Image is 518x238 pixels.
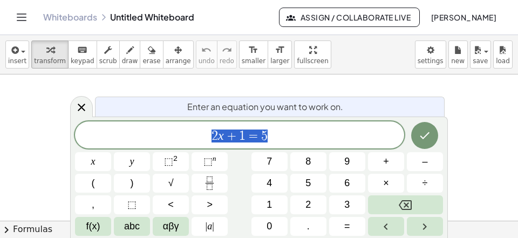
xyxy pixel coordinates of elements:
[75,217,111,236] button: Functions
[251,152,288,171] button: 7
[218,128,224,142] var: x
[261,130,268,142] span: 5
[212,221,214,232] span: |
[217,40,237,69] button: redoredo
[451,57,465,65] span: new
[473,57,488,65] span: save
[290,217,326,236] button: .
[407,174,443,193] button: Divide
[212,130,218,142] span: 2
[368,217,404,236] button: Left arrow
[344,198,350,212] span: 3
[68,40,97,69] button: keyboardkeypad
[224,130,240,142] span: +
[305,198,311,212] span: 2
[199,57,215,65] span: undo
[251,195,288,214] button: 1
[114,217,150,236] button: Alphabet
[201,44,212,57] i: undo
[168,176,174,191] span: √
[294,40,331,69] button: fullscreen
[448,40,468,69] button: new
[114,152,150,171] button: y
[192,152,228,171] button: Superscript
[329,152,365,171] button: 9
[220,57,234,65] span: redo
[329,195,365,214] button: 3
[130,154,134,169] span: y
[206,219,214,234] span: a
[153,195,189,214] button: Less than
[493,40,513,69] button: load
[288,12,411,22] span: Assign / Collaborate Live
[496,57,510,65] span: load
[131,176,134,191] span: )
[5,40,29,69] button: insert
[153,152,189,171] button: Squared
[422,176,428,191] span: ÷
[99,57,117,65] span: scrub
[422,154,427,169] span: –
[268,40,292,69] button: format_sizelarger
[187,100,343,113] span: Enter an equation you want to work on.
[415,40,446,69] button: settings
[307,219,310,234] span: .
[222,44,232,57] i: redo
[119,40,141,69] button: draw
[329,217,365,236] button: Equals
[383,154,389,169] span: +
[275,44,285,57] i: format_size
[267,154,272,169] span: 7
[305,176,311,191] span: 5
[418,57,444,65] span: settings
[166,57,191,65] span: arrange
[75,174,111,193] button: (
[344,154,350,169] span: 9
[411,122,438,149] button: Done
[71,57,94,65] span: keypad
[206,221,208,232] span: |
[127,198,137,212] span: ⬚
[344,176,350,191] span: 6
[248,44,258,57] i: format_size
[329,174,365,193] button: 6
[422,8,505,27] button: [PERSON_NAME]
[75,152,111,171] button: x
[470,40,491,69] button: save
[114,174,150,193] button: )
[213,154,216,162] sup: n
[290,174,326,193] button: 5
[267,198,272,212] span: 1
[75,195,111,214] button: ,
[77,44,87,57] i: keyboard
[91,154,96,169] span: x
[305,154,311,169] span: 8
[114,195,150,214] button: Placeholder
[34,57,66,65] span: transform
[124,219,140,234] span: abc
[31,40,69,69] button: transform
[153,174,189,193] button: Square root
[203,156,213,167] span: ⬚
[407,217,443,236] button: Right arrow
[267,176,272,191] span: 4
[368,174,404,193] button: Times
[140,40,163,69] button: erase
[43,12,97,23] a: Whiteboards
[92,176,95,191] span: (
[163,40,194,69] button: arrange
[153,217,189,236] button: Greek alphabet
[251,174,288,193] button: 4
[192,174,228,193] button: Fraction
[86,219,100,234] span: f(x)
[270,57,289,65] span: larger
[267,219,272,234] span: 0
[344,219,350,234] span: =
[279,8,420,27] button: Assign / Collaborate Live
[122,57,138,65] span: draw
[168,198,174,212] span: <
[142,57,160,65] span: erase
[239,40,268,69] button: format_sizesmaller
[239,130,246,142] span: 1
[246,130,261,142] span: =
